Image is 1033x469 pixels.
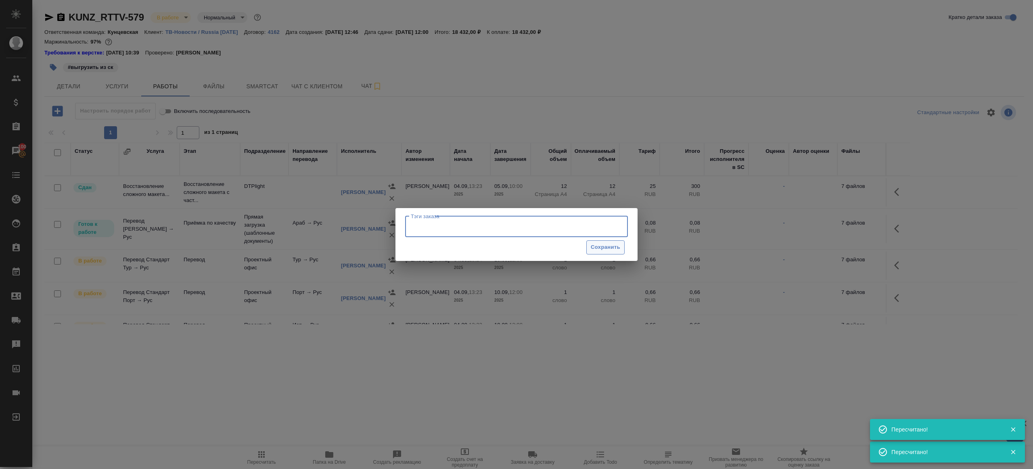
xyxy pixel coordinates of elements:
div: Пересчитано! [891,448,998,456]
button: Закрыть [1005,426,1021,433]
span: Сохранить [591,243,620,252]
button: Закрыть [1005,448,1021,456]
div: Пересчитано! [891,425,998,434]
button: Сохранить [586,240,625,254]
